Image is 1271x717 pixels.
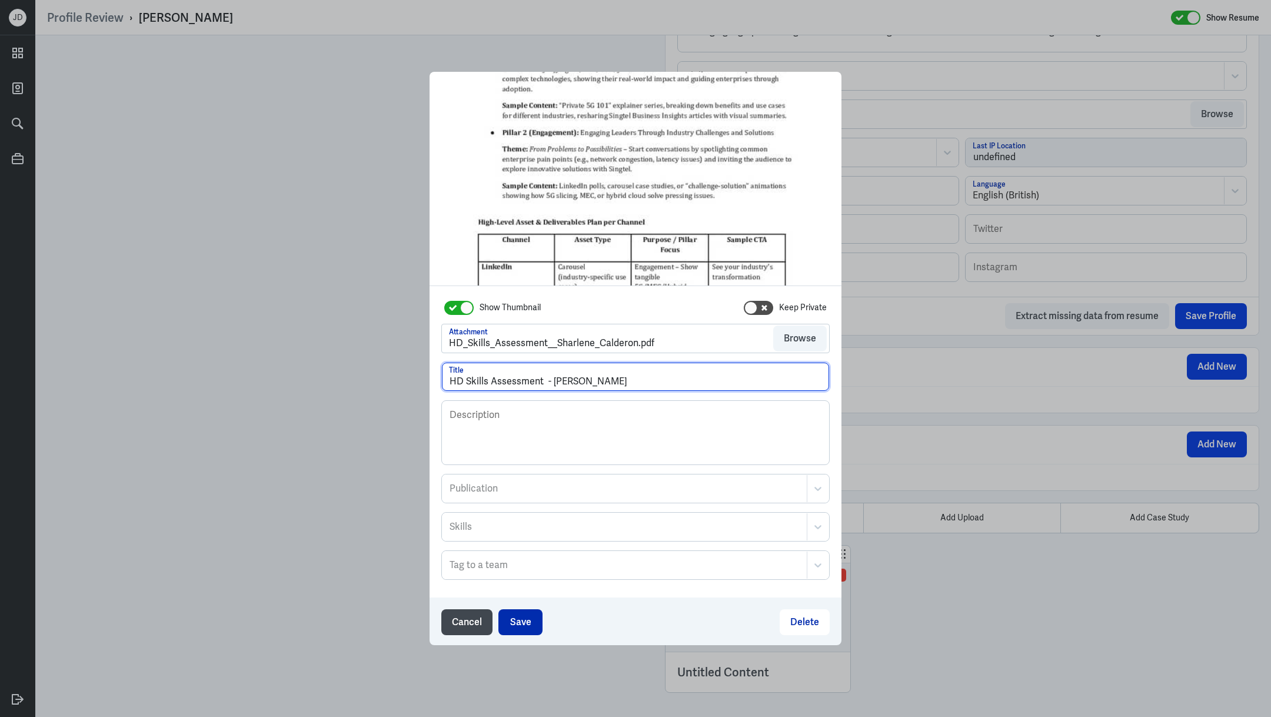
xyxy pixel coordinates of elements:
[498,609,543,635] button: Save
[780,609,830,635] button: Delete
[442,363,829,391] input: Title
[449,336,654,350] div: HD_Skills_Assessment__Sharlene_Calderon.pdf
[441,609,493,635] button: Cancel
[779,301,827,314] label: Keep Private
[480,301,541,314] label: Show Thumbnail
[773,326,827,351] button: Browse
[430,50,841,286] img: HD Skills Assessment - Sharlene Calderon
